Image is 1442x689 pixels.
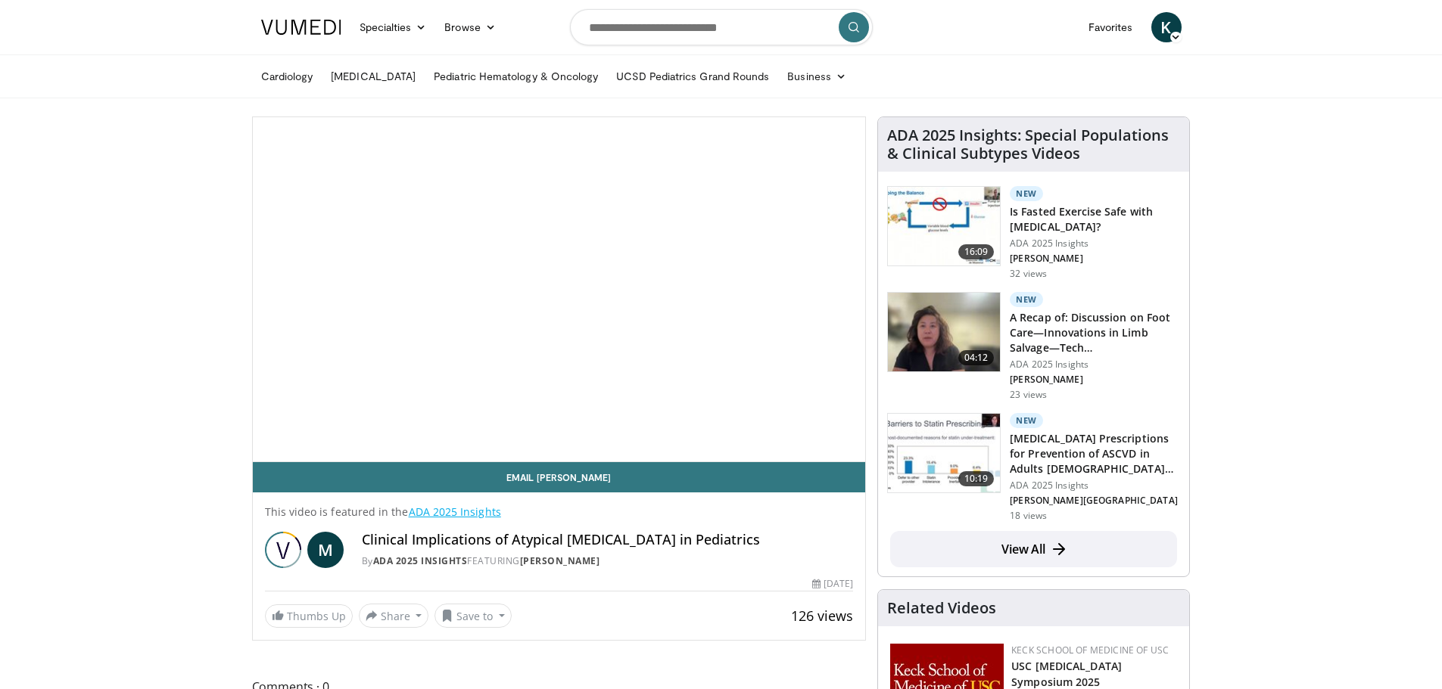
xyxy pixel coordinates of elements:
a: Thumbs Up [265,604,353,628]
img: 2a3a7e29-365e-4dbc-b17c-a095a5527273.150x105_q85_crop-smart_upscale.jpg [888,414,1000,492]
p: 18 views [1010,510,1047,522]
div: By FEATURING [362,554,854,568]
p: ADA 2025 Insights [1010,358,1180,371]
a: USC [MEDICAL_DATA] Symposium 2025 [1011,659,1122,689]
span: 126 views [791,607,853,625]
a: 10:19 New [MEDICAL_DATA] Prescriptions for Prevention of ASCVD in Adults [DEMOGRAPHIC_DATA]… ADA ... [887,413,1180,522]
a: Specialties [350,12,436,42]
a: Pediatric Hematology & Oncology [425,61,607,92]
img: VuMedi Logo [261,20,341,35]
p: This video is featured in the [265,504,854,520]
h4: Related Videos [887,599,996,617]
p: New [1010,186,1043,201]
a: Cardiology [252,61,322,92]
a: Keck School of Medicine of USC [1011,644,1169,656]
h3: Is Fasted Exercise Safe with [MEDICAL_DATA]? [1010,204,1180,234]
p: 23 views [1010,389,1047,401]
p: [PERSON_NAME] [1010,374,1180,386]
p: [PERSON_NAME] [1010,253,1180,265]
p: New [1010,413,1043,428]
div: [DATE] [812,577,853,591]
p: ADA 2025 Insights [1010,480,1180,492]
img: ADA 2025 Insights [265,532,301,568]
h4: Clinical Implications of Atypical [MEDICAL_DATA] in Pediatrics [362,532,854,548]
a: Browse [435,12,505,42]
a: Email [PERSON_NAME] [253,462,866,492]
a: 04:12 New A Recap of: Discussion on Foot Care—Innovations in Limb Salvage—Tech… ADA 2025 Insights... [887,292,1180,401]
span: 10:19 [958,471,995,486]
a: 16:09 New Is Fasted Exercise Safe with [MEDICAL_DATA]? ADA 2025 Insights [PERSON_NAME] 32 views [887,186,1180,280]
h3: [MEDICAL_DATA] Prescriptions for Prevention of ASCVD in Adults [DEMOGRAPHIC_DATA]… [1010,431,1180,476]
button: Save to [434,604,512,628]
span: 16:09 [958,244,995,259]
h4: ADA 2025 Insights: Special Populations & Clinical Subtypes Videos [887,126,1180,163]
a: ADA 2025 Insights [409,504,501,519]
a: K [1151,12,1182,42]
a: Favorites [1079,12,1142,42]
input: Search topics, interventions [570,9,873,45]
p: New [1010,292,1043,307]
a: [PERSON_NAME] [520,554,600,567]
a: [MEDICAL_DATA] [322,61,425,92]
a: M [307,532,344,568]
img: da7aec45-d37b-4722-9fe9-04c8b7c4ab48.150x105_q85_crop-smart_upscale.jpg [888,187,1000,265]
a: Business [778,61,855,92]
img: d10ac4fa-4849-4c71-8d92-f1981c03fb78.150x105_q85_crop-smart_upscale.jpg [888,293,1000,371]
video-js: Video Player [253,117,866,462]
span: 04:12 [958,350,995,365]
a: View All [890,531,1177,567]
button: Share [359,604,429,628]
p: 32 views [1010,268,1047,280]
p: [PERSON_NAME][GEOGRAPHIC_DATA] [1010,495,1180,507]
a: ADA 2025 Insights [373,554,468,567]
a: UCSD Pediatrics Grand Rounds [607,61,778,92]
h3: A Recap of: Discussion on Foot Care—Innovations in Limb Salvage—Tech… [1010,310,1180,355]
p: ADA 2025 Insights [1010,237,1180,250]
